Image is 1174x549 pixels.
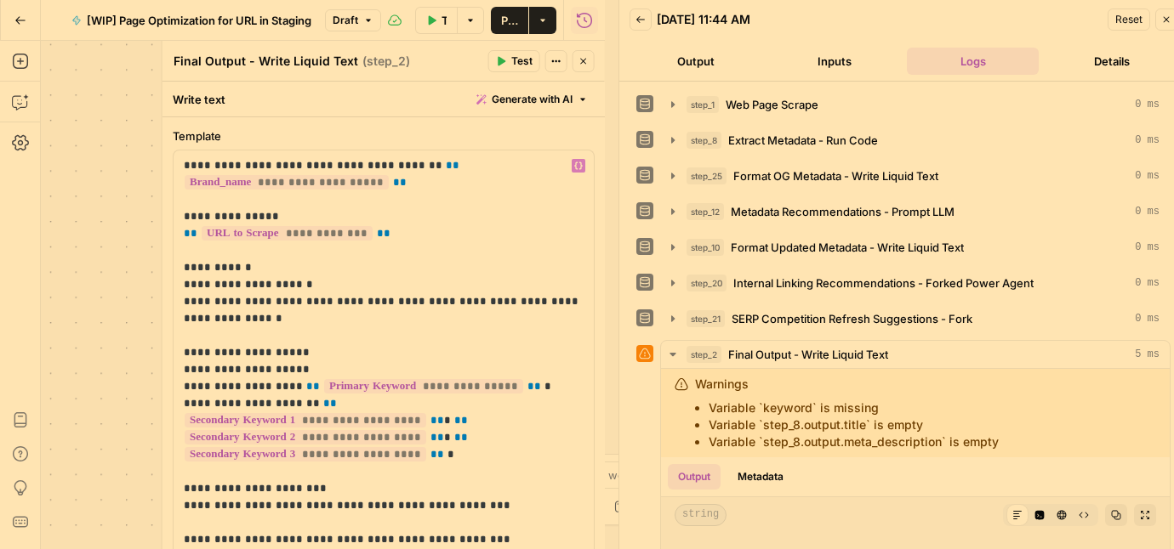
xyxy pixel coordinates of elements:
button: 0 ms [661,305,1170,332]
span: 0 ms [1135,168,1160,184]
span: 0 ms [1135,133,1160,148]
button: Logs [907,48,1039,75]
span: ( step_2 ) [362,53,410,70]
span: 0 ms [1135,311,1160,326]
span: 0 ms [1135,204,1160,219]
button: Generate with AI [470,88,595,110]
button: Draft [325,9,381,31]
label: Template [173,127,595,144]
span: [WIP] Page Optimization for URL in Staging [87,12,311,29]
span: step_1 [687,96,719,113]
button: Inputs [768,48,900,75]
span: 5 ms [1135,347,1160,362]
button: 5 ms [661,341,1170,368]
button: Reset [1108,8,1150,31]
span: step_10 [687,239,724,256]
button: 0 ms [661,269,1170,297]
span: step_8 [687,132,721,149]
span: SERP Competition Refresh Suggestions - Fork [732,310,972,327]
span: Extract Metadata - Run Code [728,132,878,149]
span: string [675,504,727,526]
li: Variable `step_8.output.meta_description` is empty [709,433,999,450]
button: 0 ms [661,198,1170,225]
button: 0 ms [661,91,1170,118]
span: 0 ms [1135,97,1160,112]
button: 0 ms [661,234,1170,261]
textarea: Final Output - Write Liquid Text [174,53,358,70]
button: 0 ms [661,162,1170,190]
span: Reset [1115,12,1143,27]
span: Metadata Recommendations - Prompt LLM [731,203,955,220]
span: step_25 [687,167,727,184]
span: Final Output - Write Liquid Text [728,346,888,363]
div: Write text [162,82,605,116]
button: [WIP] Page Optimization for URL in Staging [61,7,322,34]
button: Publish [491,7,528,34]
li: Variable `step_8.output.title` is empty [709,416,999,433]
button: Metadata [727,464,794,490]
button: 0 ms [661,127,1170,154]
span: Test Workflow [442,12,447,29]
span: step_20 [687,274,727,291]
span: step_2 [687,346,721,363]
div: Warnings [695,376,999,450]
span: Publish [501,12,518,29]
span: Web Page Scrape [726,96,818,113]
span: step_21 [687,310,725,327]
span: Test [511,54,533,69]
span: step_12 [687,203,724,220]
button: Test Workflow [415,7,457,34]
span: Format OG Metadata - Write Liquid Text [733,167,938,184]
span: Draft [333,13,358,28]
span: 0 ms [1135,240,1160,255]
span: Generate with AI [492,92,573,107]
span: Internal Linking Recommendations - Forked Power Agent [733,274,1034,291]
button: Output [630,48,761,75]
span: Format Updated Metadata - Write Liquid Text [731,239,964,256]
span: 0 ms [1135,275,1160,291]
button: Test [488,50,540,72]
button: Output [668,464,721,490]
li: Variable `keyword` is missing [709,399,999,416]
